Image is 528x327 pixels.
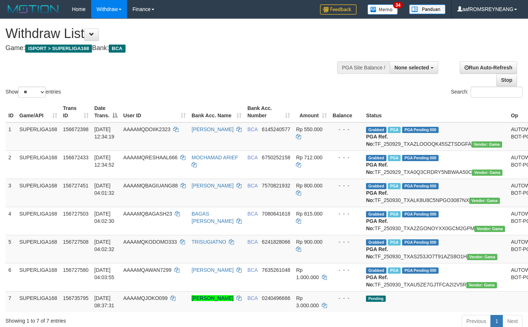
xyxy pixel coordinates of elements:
[123,155,178,160] span: AAAAMQRESHAAL666
[330,102,363,122] th: Balance
[262,267,290,273] span: Copy 7635261048 to clipboard
[95,155,115,168] span: [DATE] 12:34:52
[247,239,258,245] span: BCA
[363,179,508,207] td: TF_250930_TXALK8U8C5NPGO3087NX
[192,267,234,273] a: [PERSON_NAME]
[63,239,89,245] span: 156727508
[366,274,388,288] b: PGA Ref. No:
[60,102,92,122] th: Trans ID: activate to sort column ascending
[388,183,401,189] span: Marked by aafchoeunmanni
[189,102,244,122] th: Bank Acc. Name: activate to sort column ascending
[244,102,293,122] th: Bank Acc. Number: activate to sort column ascending
[366,246,388,259] b: PGA Ref. No:
[262,295,290,301] span: Copy 0240496666 to clipboard
[5,151,16,179] td: 2
[5,314,215,324] div: Showing 1 to 7 of 7 entries
[296,126,322,132] span: Rp 550.000
[363,122,508,151] td: TF_250929_TXAZLOOOQK45SZTSDGFA
[63,155,89,160] span: 156672433
[402,239,439,246] span: PGA Pending
[296,267,319,280] span: Rp 1.000.000
[5,4,61,15] img: MOTION_logo.png
[63,126,89,132] span: 156672398
[366,267,386,274] span: Grabbed
[337,61,390,74] div: PGA Site Balance /
[471,141,502,148] span: Vendor URL: https://trx31.1velocity.biz
[388,127,401,133] span: Marked by aafsoycanthlai
[460,61,517,74] a: Run Auto-Refresh
[333,294,361,302] div: - - -
[123,295,167,301] span: AAAAMQJOKO099
[366,127,386,133] span: Grabbed
[95,126,115,140] span: [DATE] 12:34:19
[296,295,319,308] span: Rp 3.000.000
[366,218,388,231] b: PGA Ref. No:
[367,4,398,15] img: Button%20Memo.svg
[474,226,505,232] span: Vendor URL: https://trx31.1velocity.biz
[5,87,61,98] label: Show entries
[5,179,16,207] td: 3
[388,239,401,246] span: Marked by aafchoeunmanni
[247,183,258,189] span: BCA
[262,183,290,189] span: Copy 7570821932 to clipboard
[402,183,439,189] span: PGA Pending
[471,87,523,98] input: Search:
[16,207,60,235] td: SUPERLIGA168
[247,295,258,301] span: BCA
[366,190,388,203] b: PGA Ref. No:
[366,162,388,175] b: PGA Ref. No:
[366,155,386,161] span: Grabbed
[5,235,16,263] td: 5
[16,102,60,122] th: Game/API: activate to sort column ascending
[25,45,92,53] span: ISPORT > SUPERLIGA168
[262,239,290,245] span: Copy 6241828066 to clipboard
[394,65,429,71] span: None selected
[123,239,177,245] span: AAAAMQKODOMO333
[247,155,258,160] span: BCA
[5,45,345,52] h4: Game: Bank:
[123,211,172,217] span: AAAAMQBAGASH23
[123,267,171,273] span: AAAAMQAWAN7299
[95,211,115,224] span: [DATE] 04:02:30
[109,45,125,53] span: BCA
[5,122,16,151] td: 1
[472,170,502,176] span: Vendor URL: https://trx31.1velocity.biz
[366,211,386,217] span: Grabbed
[467,254,498,260] span: Vendor URL: https://trx31.1velocity.biz
[95,239,115,252] span: [DATE] 04:02:32
[333,182,361,189] div: - - -
[363,207,508,235] td: TF_250930_TXA2ZGONOYXX0GCM2GPM
[123,183,178,189] span: AAAAMQBAGIUANG88
[95,267,115,280] span: [DATE] 04:03:55
[333,266,361,274] div: - - -
[296,155,322,160] span: Rp 712.000
[192,211,234,224] a: BAGAS [PERSON_NAME]
[366,183,386,189] span: Grabbed
[262,126,290,132] span: Copy 6145240577 to clipboard
[363,235,508,263] td: TF_250930_TXAS253JO7T91AZS8O1H
[192,126,234,132] a: [PERSON_NAME]
[363,263,508,291] td: TF_250930_TXAU5ZE7GJTFCA2I2V5R
[393,2,403,8] span: 34
[293,102,329,122] th: Amount: activate to sort column ascending
[366,296,386,302] span: Pending
[247,267,258,273] span: BCA
[296,239,322,245] span: Rp 900.000
[388,211,401,217] span: Marked by aafchoeunmanni
[469,198,500,204] span: Vendor URL: https://trx31.1velocity.biz
[120,102,189,122] th: User ID: activate to sort column ascending
[402,267,439,274] span: PGA Pending
[388,155,401,161] span: Marked by aafsoycanthlai
[63,183,89,189] span: 156727451
[5,26,345,41] h1: Withdraw List
[192,239,226,245] a: TRISUGIATNO
[366,134,388,147] b: PGA Ref. No:
[333,126,361,133] div: - - -
[18,87,46,98] select: Showentries
[409,4,446,14] img: panduan.png
[5,207,16,235] td: 4
[333,154,361,161] div: - - -
[262,155,290,160] span: Copy 6750252158 to clipboard
[402,211,439,217] span: PGA Pending
[451,87,523,98] label: Search:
